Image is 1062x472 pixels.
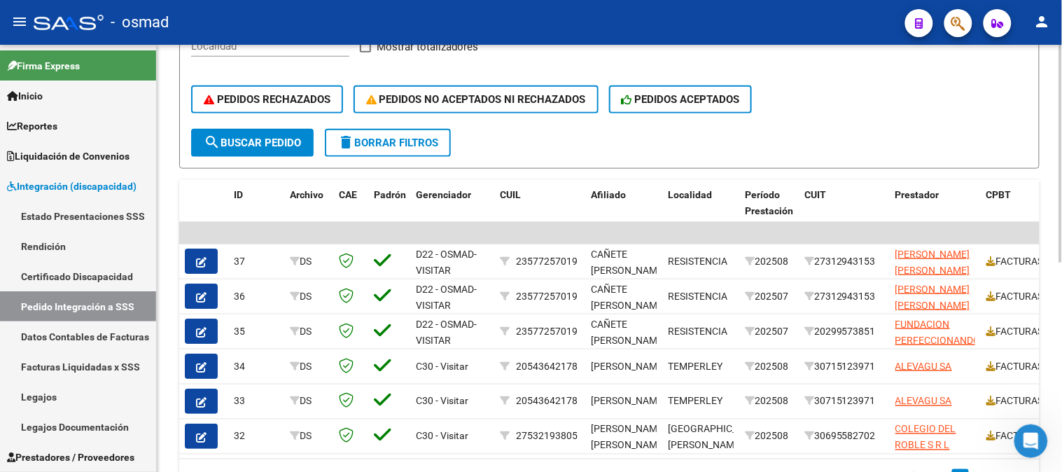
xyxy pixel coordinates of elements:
span: CAE [339,189,357,200]
div: 37 [234,254,279,270]
iframe: Intercom live chat [1014,424,1048,458]
div: DS [290,429,328,445]
div: 202507 [745,324,793,340]
div: DS [290,394,328,410]
div: 20543642178 [516,359,578,375]
div: 202508 [745,359,793,375]
span: Firma Express [7,58,80,74]
span: C30 - Visitar [416,396,468,407]
datatable-header-cell: Gerenciador [410,180,494,242]
div: 30695582702 [804,429,884,445]
div: 27312943153 [804,254,884,270]
mat-icon: menu [11,13,28,30]
span: CUIT [804,189,826,200]
datatable-header-cell: Localidad [662,180,739,242]
span: ALEVAGU SA [895,396,952,407]
span: [GEOGRAPHIC_DATA][PERSON_NAME] [668,424,762,451]
span: CAÑETE [PERSON_NAME] [591,319,666,346]
div: 36 [234,289,279,305]
span: PEDIDOS NO ACEPTADOS NI RECHAZADOS [366,93,586,106]
span: Reportes [7,118,57,134]
span: PEDIDOS RECHAZADOS [204,93,330,106]
div: 23577257019 [516,254,578,270]
div: 23577257019 [516,324,578,340]
span: D22 - OSMAD-VISITAR [416,284,477,311]
span: ID [234,189,243,200]
span: Gerenciador [416,189,471,200]
span: COLEGIO DEL ROBLE S R L [895,424,956,451]
div: DS [290,359,328,375]
datatable-header-cell: Padrón [368,180,410,242]
span: ALEVAGU SA [895,361,952,372]
span: [PERSON_NAME] [591,361,666,372]
span: Liquidación de Convenios [7,148,130,164]
button: PEDIDOS ACEPTADOS [609,85,753,113]
span: FUNDACION PERFECCIONANDO EL NORDESTE ARGENTINO [895,319,981,377]
div: 23577257019 [516,289,578,305]
span: RESISTENCIA [668,291,727,302]
button: PEDIDOS RECHAZADOS [191,85,343,113]
div: 33 [234,394,279,410]
div: 30715123971 [804,359,884,375]
datatable-header-cell: Prestador [890,180,981,242]
mat-icon: delete [337,134,354,151]
span: Prestadores / Proveedores [7,450,134,465]
span: Archivo [290,189,323,200]
span: - osmad [111,7,169,38]
button: PEDIDOS NO ACEPTADOS NI RECHAZADOS [354,85,599,113]
datatable-header-cell: Período Prestación [739,180,799,242]
span: Afiliado [591,189,626,200]
span: Inicio [7,88,43,104]
span: CAÑETE [PERSON_NAME] [591,249,666,276]
span: TEMPERLEY [668,396,722,407]
div: 27532193805 [516,429,578,445]
span: C30 - Visitar [416,361,468,372]
span: RESISTENCIA [668,256,727,267]
span: Integración (discapacidad) [7,179,137,194]
div: 20299573851 [804,324,884,340]
span: [PERSON_NAME] [PERSON_NAME] [895,284,970,311]
span: D22 - OSMAD-VISITAR [416,319,477,346]
span: [PERSON_NAME] [PERSON_NAME] [895,249,970,276]
div: DS [290,324,328,340]
span: Borrar Filtros [337,137,438,149]
datatable-header-cell: Archivo [284,180,333,242]
div: DS [290,289,328,305]
div: DS [290,254,328,270]
div: 20543642178 [516,394,578,410]
span: TEMPERLEY [668,361,722,372]
div: 34 [234,359,279,375]
span: Padrón [374,189,406,200]
div: 35 [234,324,279,340]
datatable-header-cell: CAE [333,180,368,242]
span: CAÑETE [PERSON_NAME] [591,284,666,311]
span: C30 - Visitar [416,431,468,442]
span: CPBT [986,189,1012,200]
span: Buscar Pedido [204,137,301,149]
div: 27312943153 [804,289,884,305]
datatable-header-cell: CUIL [494,180,585,242]
div: 30715123971 [804,394,884,410]
mat-icon: person [1034,13,1051,30]
mat-icon: search [204,134,221,151]
div: 202508 [745,254,793,270]
button: Borrar Filtros [325,129,451,157]
span: RESISTENCIA [668,326,727,337]
div: 202508 [745,429,793,445]
span: PEDIDOS ACEPTADOS [622,93,740,106]
span: [PERSON_NAME] [PERSON_NAME] [591,424,666,451]
button: Buscar Pedido [191,129,314,157]
span: CUIL [500,189,521,200]
span: Prestador [895,189,939,200]
datatable-header-cell: Afiliado [585,180,662,242]
datatable-header-cell: ID [228,180,284,242]
div: 32 [234,429,279,445]
span: D22 - OSMAD-VISITAR [416,249,477,276]
datatable-header-cell: CUIT [799,180,890,242]
div: 202507 [745,289,793,305]
span: Período Prestación [745,189,793,216]
div: 202508 [745,394,793,410]
span: Localidad [668,189,712,200]
span: [PERSON_NAME] [591,396,666,407]
span: Mostrar totalizadores [377,39,478,55]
